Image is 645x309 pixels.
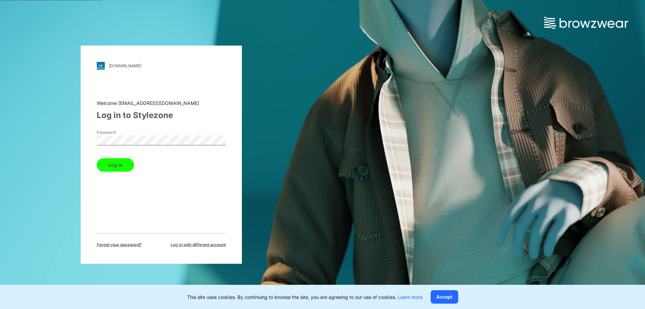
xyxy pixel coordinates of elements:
div: Welcome [EMAIL_ADDRESS][DOMAIN_NAME] [97,99,226,106]
a: [DOMAIN_NAME] [97,62,226,70]
button: Accept [431,290,458,304]
span: Log in with different account [171,241,226,247]
button: Log in [97,158,134,171]
img: svg+xml;base64,PHN2ZyB3aWR0aD0iMjgiIGhlaWdodD0iMjgiIHZpZXdCb3g9IjAgMCAyOCAyOCIgZmlsbD0ibm9uZSIgeG... [97,62,105,70]
img: browzwear-logo.73288ffb.svg [544,17,628,29]
span: Forget your password? [97,241,142,247]
div: Log in to Stylezone [97,109,226,121]
label: Password [97,129,144,135]
div: [DOMAIN_NAME] [109,63,141,68]
p: This site uses cookies. By continuing to browse the site, you are agreeing to our use of cookies. [187,294,423,301]
a: Learn more [398,294,423,300]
